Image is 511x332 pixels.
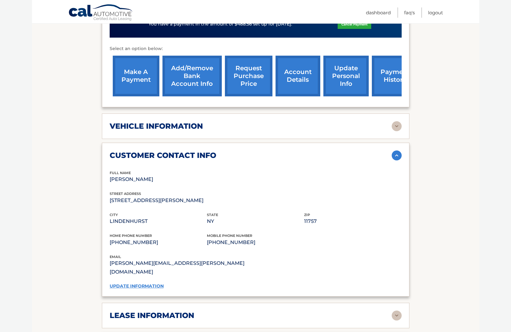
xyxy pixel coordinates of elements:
[392,121,402,131] img: accordion-rest.svg
[392,150,402,160] img: accordion-active.svg
[304,213,310,217] span: zip
[207,238,304,247] p: [PHONE_NUMBER]
[304,217,401,226] p: 11757
[110,217,207,226] p: LINDENHURST
[110,45,402,53] p: Select an option below:
[338,20,371,29] a: Cancel Payment
[110,233,152,238] span: home phone number
[404,7,415,18] a: FAQ's
[207,233,252,238] span: mobile phone number
[110,213,118,217] span: city
[366,7,391,18] a: Dashboard
[110,259,256,276] p: [PERSON_NAME][EMAIL_ADDRESS][PERSON_NAME][DOMAIN_NAME]
[110,311,194,320] h2: lease information
[110,238,207,247] p: [PHONE_NUMBER]
[225,56,272,96] a: request purchase price
[68,4,134,22] a: Cal Automotive
[110,122,203,131] h2: vehicle information
[392,311,402,320] img: accordion-rest.svg
[148,21,292,28] p: You have a payment in the amount of $488.56 set up for [DATE].
[207,213,218,217] span: state
[207,217,304,226] p: NY
[110,196,207,205] p: [STREET_ADDRESS][PERSON_NAME]
[110,191,141,196] span: street address
[110,255,121,259] span: email
[110,171,131,175] span: full name
[110,175,207,184] p: [PERSON_NAME]
[110,283,164,289] a: update information
[113,56,159,96] a: make a payment
[162,56,222,96] a: Add/Remove bank account info
[372,56,418,96] a: payment history
[428,7,443,18] a: Logout
[323,56,369,96] a: update personal info
[276,56,320,96] a: account details
[110,151,216,160] h2: customer contact info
